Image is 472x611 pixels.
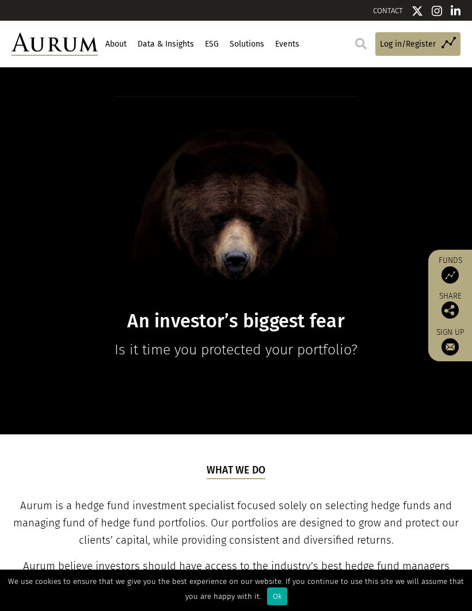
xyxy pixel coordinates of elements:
a: Sign up [434,327,466,356]
img: Sign up to our newsletter [441,338,459,356]
a: Funds [434,255,466,284]
img: Aurum [12,33,98,56]
a: About [104,35,128,54]
img: Twitter icon [412,5,423,17]
a: ESG [203,35,220,54]
img: Access Funds [441,266,459,284]
h5: What we do [207,463,266,479]
a: CONTACT [373,6,403,15]
a: Log in/Register [375,32,460,56]
a: Data & Insights [136,35,195,54]
div: Share [434,292,466,319]
span: Log in/Register [380,38,436,51]
img: Instagram icon [432,5,442,17]
div: Ok [267,587,287,605]
img: search.svg [355,38,367,49]
img: Linkedin icon [451,5,461,17]
a: Events [273,35,300,54]
p: Is it time you protected your portfolio? [115,338,357,361]
a: Solutions [228,35,265,54]
span: Aurum is a hedge fund investment specialist focused solely on selecting hedge funds and managing ... [13,499,459,547]
img: Share this post [441,301,459,319]
h1: An investor’s biggest fear [115,310,357,333]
